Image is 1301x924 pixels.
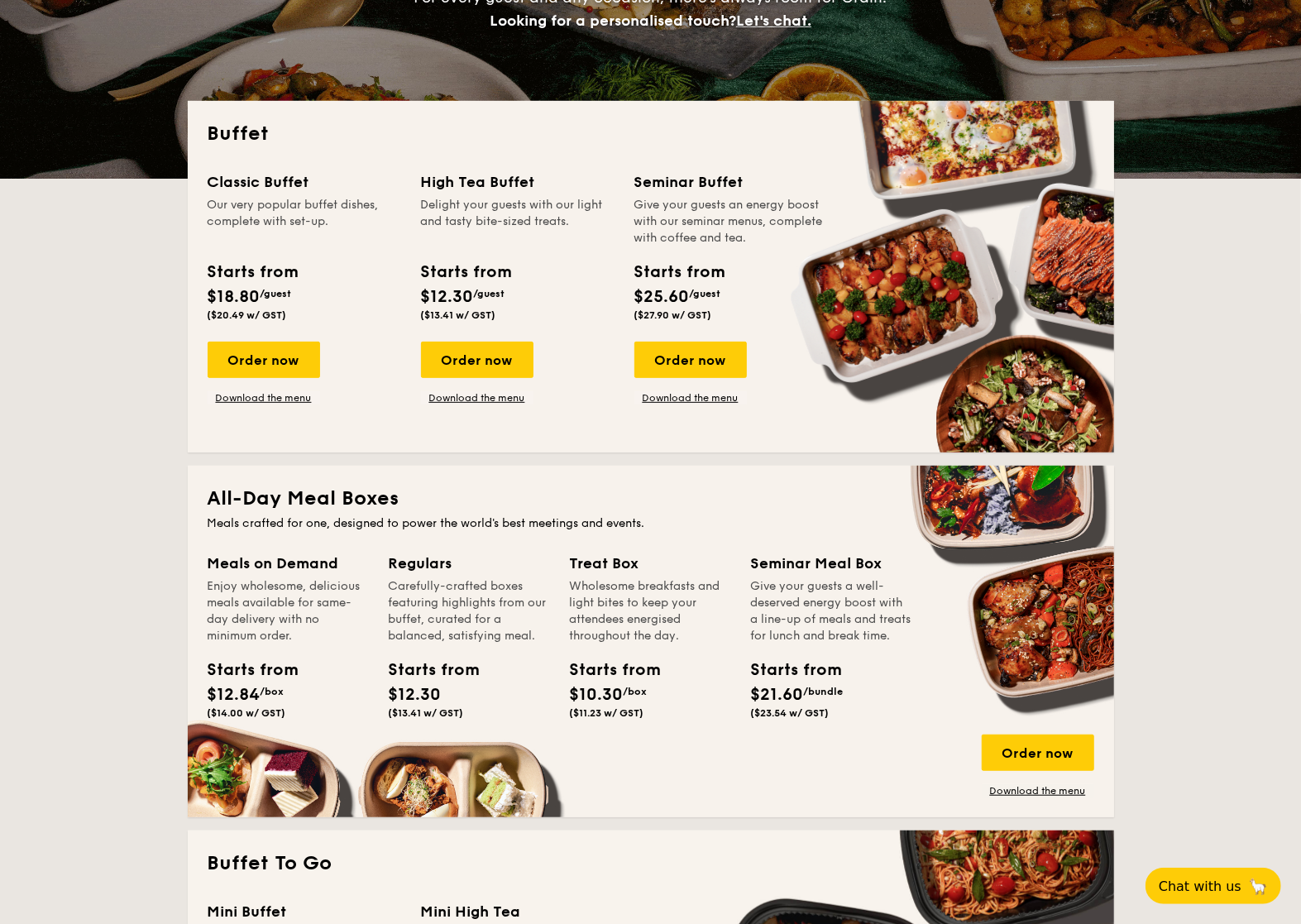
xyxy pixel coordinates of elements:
[421,309,496,321] span: ($13.41 w/ GST)
[982,784,1094,797] a: Download the menu
[624,686,648,697] span: /box
[751,658,825,682] div: Starts from
[208,309,287,321] span: ($20.49 w/ GST)
[208,260,298,285] div: Starts from
[208,658,282,682] div: Starts from
[570,552,731,575] div: Treat Box
[490,12,736,30] span: Looking for a personalised touch?
[634,287,690,307] span: $25.60
[421,197,615,247] div: Delight your guests with our light and tasty bite-sized treats.
[751,707,830,719] span: ($23.54 w/ GST)
[208,197,401,247] div: Our very popular buffet dishes, complete with set-up.
[634,170,828,194] div: Seminar Buffet
[570,578,731,644] div: Wholesome breakfasts and light bites to keep your attendees energised throughout the day.
[208,391,320,405] a: Download the menu
[208,486,1094,512] h2: All-Day Meal Boxes
[421,391,533,405] a: Download the menu
[804,686,844,697] span: /bundle
[1146,868,1281,904] button: Chat with us🦙
[421,287,474,307] span: $12.30
[751,552,912,575] div: Seminar Meal Box
[421,900,615,923] div: Mini High Tea
[208,685,261,705] span: $12.84
[208,707,286,719] span: ($14.00 w/ GST)
[389,578,550,644] div: Carefully-crafted boxes featuring highlights from our buffet, curated for a balanced, satisfying ...
[1248,877,1268,896] span: 🦙
[421,170,615,194] div: High Tea Buffet
[208,342,320,378] div: Order now
[634,391,747,405] a: Download the menu
[389,685,442,705] span: $12.30
[634,309,712,321] span: ($27.90 w/ GST)
[474,288,505,299] span: /guest
[208,850,1094,877] h2: Buffet To Go
[208,900,401,923] div: Mini Buffet
[634,342,747,378] div: Order now
[208,578,369,644] div: Enjoy wholesome, delicious meals available for same-day delivery with no minimum order.
[389,658,463,682] div: Starts from
[570,658,644,682] div: Starts from
[208,121,1094,147] h2: Buffet
[751,685,804,705] span: $21.60
[208,170,401,194] div: Classic Buffet
[570,685,624,705] span: $10.30
[389,552,550,575] div: Regulars
[261,288,292,299] span: /guest
[634,260,725,285] div: Starts from
[208,515,1094,532] div: Meals crafted for one, designed to power the world's best meetings and events.
[389,707,464,719] span: ($13.41 w/ GST)
[736,12,811,30] span: Let's chat.
[1159,879,1241,894] span: Chat with us
[690,288,721,299] span: /guest
[982,735,1094,771] div: Order now
[751,578,912,644] div: Give your guests a well-deserved energy boost with a line-up of meals and treats for lunch and br...
[421,260,511,285] div: Starts from
[208,552,369,575] div: Meals on Demand
[634,197,828,247] div: Give your guests an energy boost with our seminar menus, complete with coffee and tea.
[261,686,285,697] span: /box
[570,707,644,719] span: ($11.23 w/ GST)
[421,342,533,378] div: Order now
[208,287,261,307] span: $18.80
